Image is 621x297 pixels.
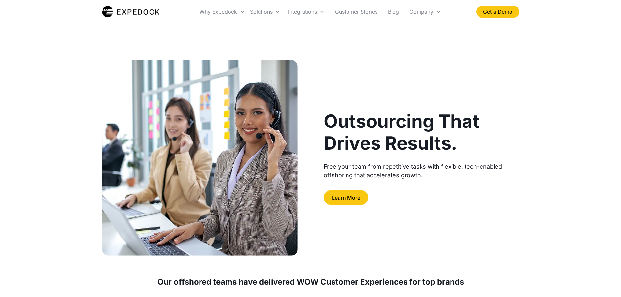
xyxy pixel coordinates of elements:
div: Company [409,8,433,15]
div: Why Expedock [200,8,237,15]
div: Why Expedock [197,1,247,23]
div: Our offshored teams have delivered WOW Customer Experiences for top brands [102,276,519,288]
img: Expedock Logo [102,5,160,18]
div: Free your team from repetitive tasks with flexible, tech-enabled offshoring that accelerates growth. [324,162,519,180]
a: Blog [383,1,404,23]
a: Get a Demo [476,6,519,18]
h1: Outsourcing That Drives Results. [324,111,519,154]
div: Company [404,1,446,23]
a: Learn More [324,190,368,205]
div: Integrations [288,8,317,15]
div: Integrations [283,1,330,23]
img: two formal woman with headset [102,60,298,256]
div: Solutions [247,1,283,23]
div: Solutions [250,8,273,15]
a: Customer Stories [330,1,383,23]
